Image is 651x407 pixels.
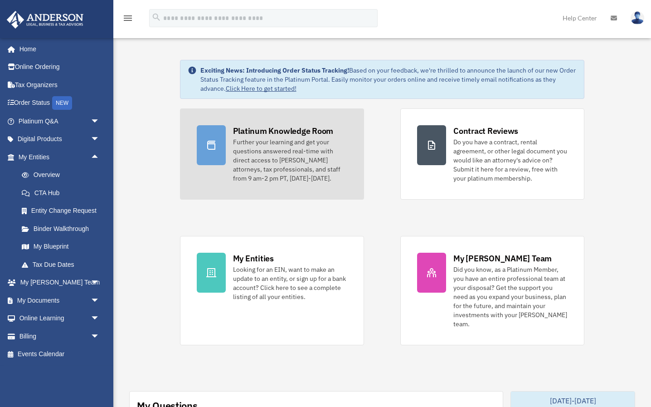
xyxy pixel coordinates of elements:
img: Anderson Advisors Platinum Portal [4,11,86,29]
a: My Documentsarrow_drop_down [6,291,113,309]
a: Click Here to get started! [226,84,296,93]
i: search [151,12,161,22]
div: Platinum Knowledge Room [233,125,334,137]
span: arrow_drop_down [91,291,109,310]
div: NEW [52,96,72,110]
span: arrow_drop_up [91,148,109,167]
a: Tax Due Dates [13,255,113,274]
a: Tax Organizers [6,76,113,94]
a: Order StatusNEW [6,94,113,113]
a: My Entities Looking for an EIN, want to make an update to an entity, or sign up for a bank accoun... [180,236,364,345]
a: Binder Walkthrough [13,220,113,238]
a: Events Calendar [6,345,113,363]
a: My Blueprint [13,238,113,256]
a: Entity Change Request [13,202,113,220]
a: Platinum Knowledge Room Further your learning and get your questions answered real-time with dire... [180,108,364,200]
span: arrow_drop_down [91,130,109,149]
div: Looking for an EIN, want to make an update to an entity, or sign up for a bank account? Click her... [233,265,347,301]
a: Contract Reviews Do you have a contract, rental agreement, or other legal document you would like... [400,108,584,200]
span: arrow_drop_down [91,274,109,292]
strong: Exciting News: Introducing Order Status Tracking! [200,66,349,74]
a: CTA Hub [13,184,113,202]
a: My [PERSON_NAME] Team Did you know, as a Platinum Member, you have an entire professional team at... [400,236,584,345]
a: Billingarrow_drop_down [6,327,113,345]
img: User Pic [631,11,644,25]
a: menu [122,16,133,24]
a: My [PERSON_NAME] Teamarrow_drop_down [6,274,113,292]
a: Platinum Q&Aarrow_drop_down [6,112,113,130]
div: Contract Reviews [453,125,518,137]
div: Do you have a contract, rental agreement, or other legal document you would like an attorney's ad... [453,137,568,183]
span: arrow_drop_down [91,112,109,131]
a: Online Learningarrow_drop_down [6,309,113,328]
div: Did you know, as a Platinum Member, you have an entire professional team at your disposal? Get th... [453,265,568,329]
span: arrow_drop_down [91,309,109,328]
span: arrow_drop_down [91,327,109,346]
a: Online Ordering [6,58,113,76]
a: My Entitiesarrow_drop_up [6,148,113,166]
div: My Entities [233,253,274,264]
a: Digital Productsarrow_drop_down [6,130,113,148]
a: Home [6,40,109,58]
div: Based on your feedback, we're thrilled to announce the launch of our new Order Status Tracking fe... [200,66,577,93]
div: Further your learning and get your questions answered real-time with direct access to [PERSON_NAM... [233,137,347,183]
div: My [PERSON_NAME] Team [453,253,552,264]
a: Overview [13,166,113,184]
i: menu [122,13,133,24]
